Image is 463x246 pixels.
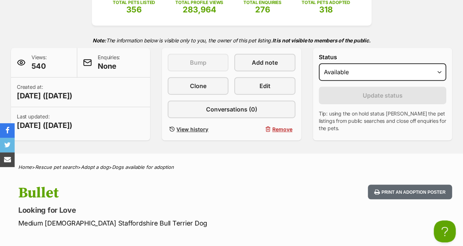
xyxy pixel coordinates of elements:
span: Conversations (0) [206,105,257,114]
span: Remove [272,125,292,133]
span: 283,964 [183,5,216,14]
p: Medium [DEMOGRAPHIC_DATA] Staffordshire Bull Terrier Dog [18,218,283,228]
p: Enquiries: [98,54,120,71]
a: Rescue pet search [35,164,78,170]
button: Print an adoption poster [368,185,452,200]
p: Views: [31,54,47,71]
p: The information below is visible only to you, the owner of this pet listing. [11,33,452,48]
button: Update status [319,87,446,104]
span: Edit [259,82,270,90]
span: 540 [31,61,47,71]
span: Add note [252,58,278,67]
span: 318 [319,5,333,14]
a: Home [18,164,32,170]
button: Bump [168,54,228,71]
p: Tip: using the on hold status [PERSON_NAME] the pet listings from public searches and close off e... [319,110,446,132]
label: Status [319,54,446,60]
a: Add note [234,54,295,71]
span: 356 [126,5,142,14]
p: Created at: [17,83,72,101]
strong: It is not visible to members of the public. [272,37,371,43]
span: None [98,61,120,71]
a: View history [168,124,228,135]
a: Adopt a dog [81,164,109,170]
a: Edit [234,77,295,95]
span: Update status [362,91,402,100]
span: [DATE] ([DATE]) [17,120,72,130]
h1: Bullet [18,185,283,201]
span: Clone [190,82,206,90]
a: Conversations (0) [168,101,295,118]
span: [DATE] ([DATE]) [17,91,72,101]
strong: Note: [93,37,106,43]
span: View history [176,125,208,133]
iframe: Help Scout Beacon - Open [434,220,456,242]
p: Last updated: [17,113,72,130]
a: Clone [168,77,228,95]
p: Looking for Love [18,205,283,215]
span: 276 [255,5,270,14]
button: Remove [234,124,295,135]
a: Dogs available for adoption [112,164,174,170]
span: Bump [190,58,206,67]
